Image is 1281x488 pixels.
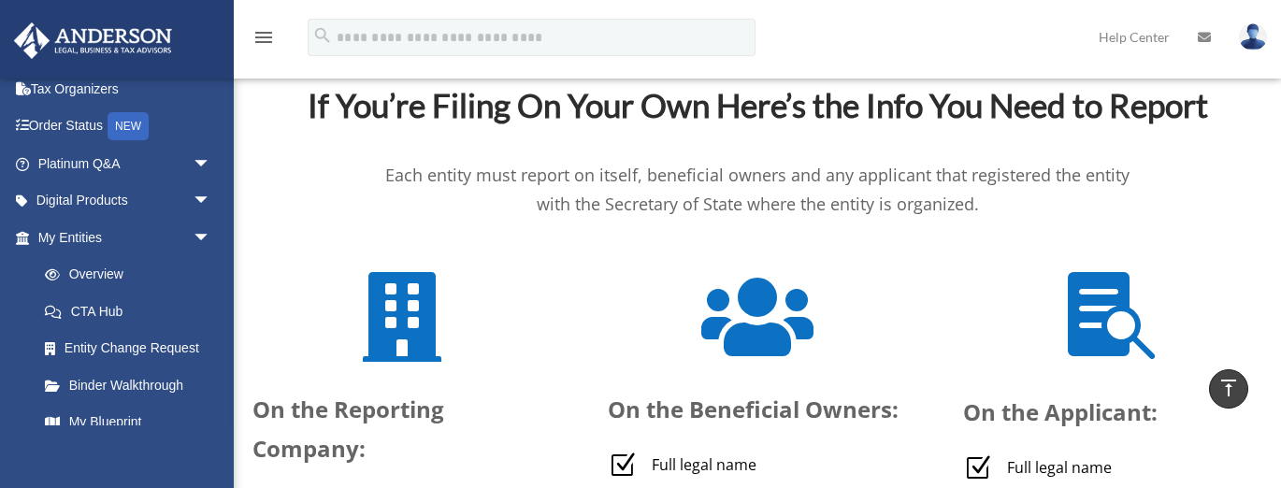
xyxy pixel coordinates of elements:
a: Digital Productsarrow_drop_down [13,182,239,220]
a: Binder Walkthrough [26,366,239,404]
a: Tax Organizers [13,70,239,108]
a: Platinum Q&Aarrow_drop_down [13,145,239,182]
span: Z [608,452,637,480]
p: Full legal name [652,452,907,478]
span: arrow_drop_down [193,182,230,221]
span: arrow_drop_down [193,145,230,183]
a: vertical_align_top [1209,369,1248,409]
p: On the Reporting Company: [252,390,552,468]
a: menu [252,33,275,49]
span:  [701,272,813,362]
i: search [312,25,333,46]
a: Entity Change Request [26,330,239,367]
span:  [1068,272,1158,362]
span: Z [963,454,992,482]
span:  [363,272,441,362]
h2: If You’re Filing On Your Own Here’s the Info You Need to Report [252,87,1262,133]
a: My Entitiesarrow_drop_down [13,219,239,256]
i: menu [252,26,275,49]
img: Anderson Advisors Platinum Portal [8,22,178,59]
p: On the Applicant: [963,393,1262,432]
i: vertical_align_top [1217,377,1240,399]
a: Overview [26,256,239,294]
p: Full legal name [1007,454,1262,481]
p: Each entity must report on itself, beneficial owners and any applicant that registered the entity... [383,161,1131,220]
a: My Blueprint [26,404,239,441]
div: NEW [108,112,149,140]
img: User Pic [1239,23,1267,50]
a: Order StatusNEW [13,108,239,146]
a: CTA Hub [26,293,230,330]
p: On the Beneficial Owners: [608,390,907,429]
span: arrow_drop_down [193,219,230,257]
